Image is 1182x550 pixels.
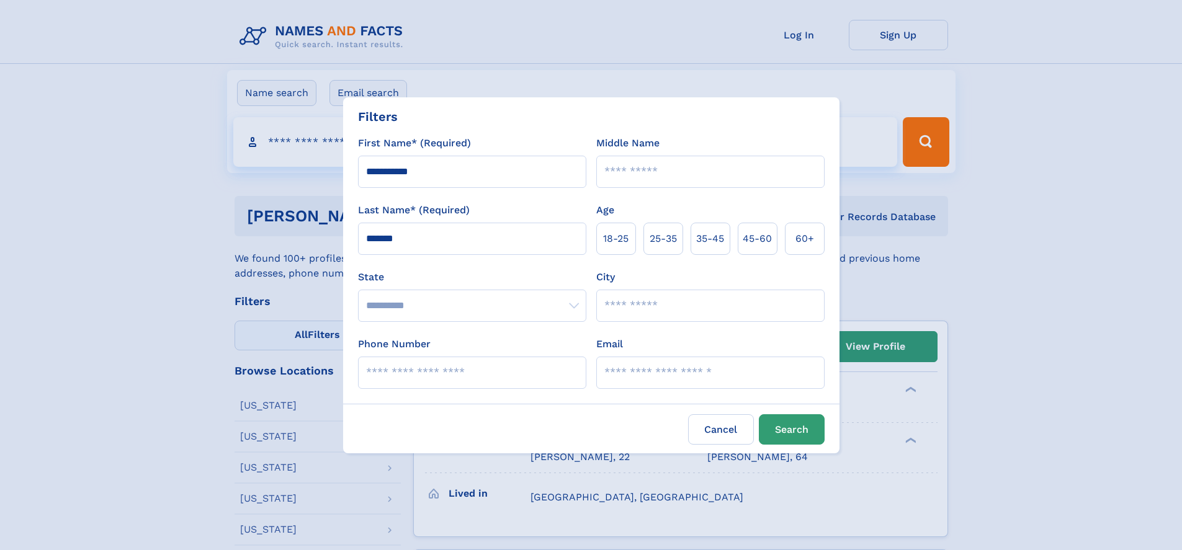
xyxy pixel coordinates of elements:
[358,203,470,218] label: Last Name* (Required)
[795,231,814,246] span: 60+
[358,270,586,285] label: State
[596,203,614,218] label: Age
[696,231,724,246] span: 35‑45
[759,414,825,445] button: Search
[688,414,754,445] label: Cancel
[596,270,615,285] label: City
[596,136,660,151] label: Middle Name
[603,231,629,246] span: 18‑25
[358,136,471,151] label: First Name* (Required)
[650,231,677,246] span: 25‑35
[743,231,772,246] span: 45‑60
[358,107,398,126] div: Filters
[596,337,623,352] label: Email
[358,337,431,352] label: Phone Number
